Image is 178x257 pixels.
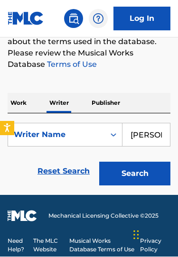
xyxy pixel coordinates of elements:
[69,237,135,254] a: Musical Works Database Terms of Use
[8,123,170,191] form: Search Form
[14,129,99,141] div: Writer Name
[68,13,79,25] img: search
[8,12,44,26] img: MLC Logo
[113,7,170,31] a: Log In
[33,161,94,182] a: Reset Search
[47,93,72,113] p: Writer
[8,93,29,113] p: Work
[8,48,170,71] p: Please review the Musical Works Database
[131,211,178,257] iframe: Chat Widget
[48,212,159,220] span: Mechanical Licensing Collective © 2025
[133,221,139,249] div: Drag
[89,93,123,113] p: Publisher
[89,9,108,28] div: Help
[93,13,104,25] img: help
[99,162,170,186] button: Search
[45,60,97,69] a: Terms of Use
[8,237,28,254] a: Need Help?
[64,9,83,28] a: Public Search
[8,211,37,222] img: logo
[33,237,63,254] a: The MLC Website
